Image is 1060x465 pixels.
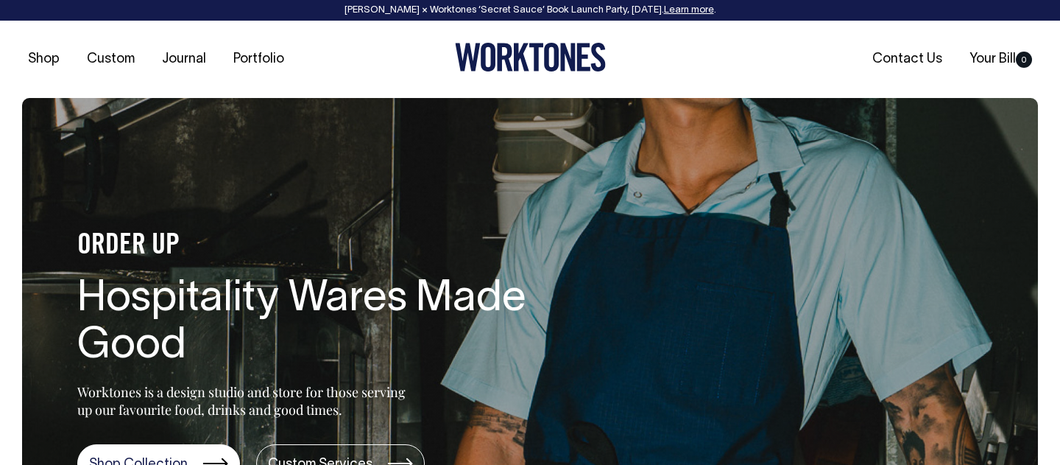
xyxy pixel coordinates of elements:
[77,231,548,262] h4: ORDER UP
[664,6,714,15] a: Learn more
[77,383,412,419] p: Worktones is a design studio and store for those serving up our favourite food, drinks and good t...
[156,47,212,71] a: Journal
[964,47,1038,71] a: Your Bill0
[1016,52,1032,68] span: 0
[866,47,948,71] a: Contact Us
[15,5,1045,15] div: [PERSON_NAME] × Worktones ‘Secret Sauce’ Book Launch Party, [DATE]. .
[77,276,548,371] h1: Hospitality Wares Made Good
[22,47,66,71] a: Shop
[227,47,290,71] a: Portfolio
[81,47,141,71] a: Custom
